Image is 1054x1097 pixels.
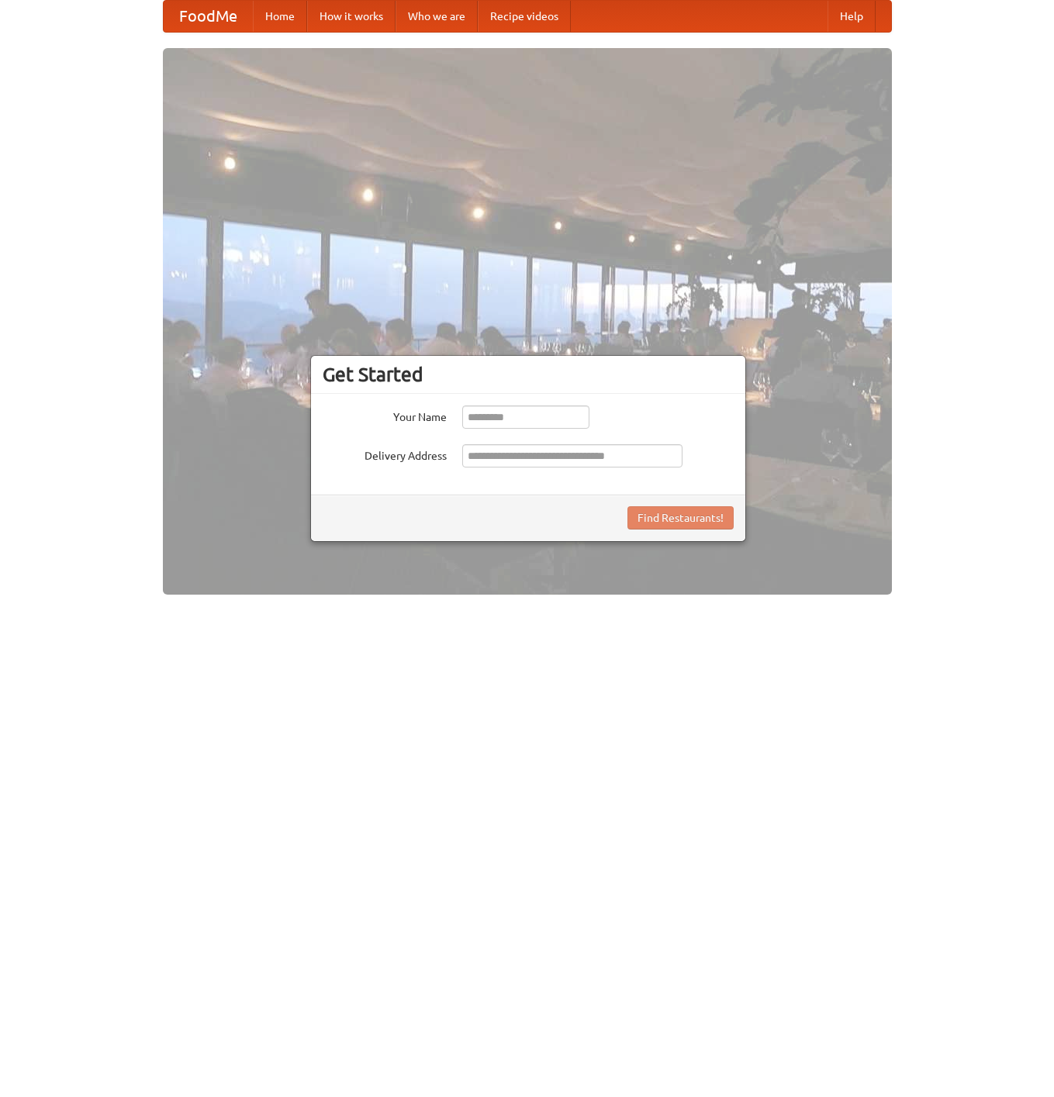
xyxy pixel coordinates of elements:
[323,444,447,464] label: Delivery Address
[323,363,734,386] h3: Get Started
[253,1,307,32] a: Home
[627,506,734,530] button: Find Restaurants!
[323,405,447,425] label: Your Name
[307,1,396,32] a: How it works
[164,1,253,32] a: FoodMe
[396,1,478,32] a: Who we are
[828,1,876,32] a: Help
[478,1,571,32] a: Recipe videos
